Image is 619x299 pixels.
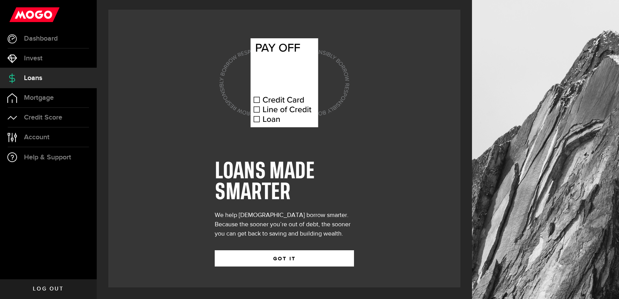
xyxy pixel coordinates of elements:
[24,114,62,121] span: Credit Score
[215,250,354,267] button: GOT IT
[24,35,58,42] span: Dashboard
[24,154,71,161] span: Help & Support
[24,94,54,101] span: Mortgage
[24,55,43,62] span: Invest
[215,161,354,203] h1: LOANS MADE SMARTER
[33,286,63,292] span: Log out
[24,75,42,82] span: Loans
[24,134,50,141] span: Account
[215,211,354,239] div: We help [DEMOGRAPHIC_DATA] borrow smarter. Because the sooner you’re out of debt, the sooner you ...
